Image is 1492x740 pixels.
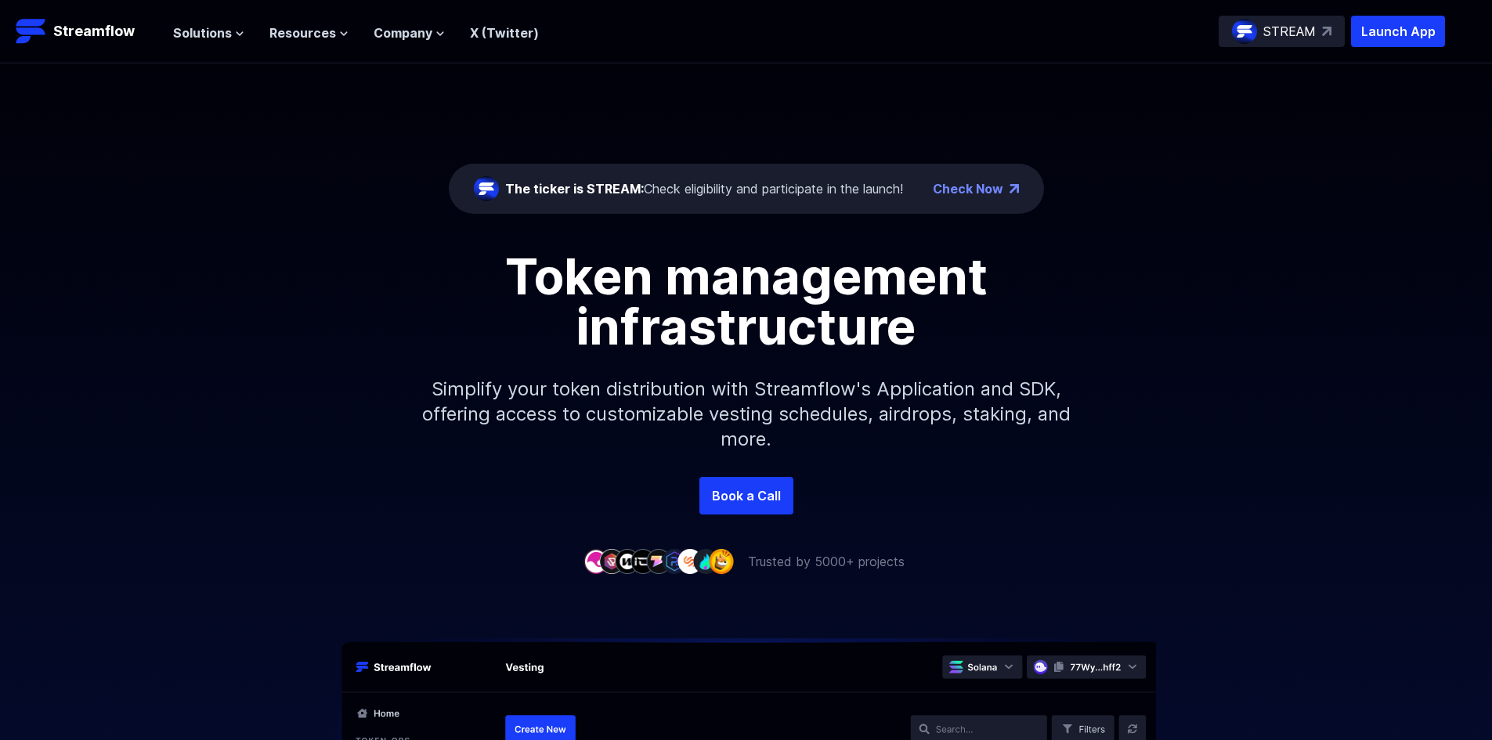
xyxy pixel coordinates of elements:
h1: Token management infrastructure [394,251,1099,352]
span: Company [374,23,432,42]
img: company-1 [583,549,609,573]
button: Resources [269,23,349,42]
img: company-8 [693,549,718,573]
button: Company [374,23,445,42]
img: streamflow-logo-circle.png [1232,19,1257,44]
img: company-6 [662,549,687,573]
span: The ticker is STREAM: [505,181,644,197]
a: STREAM [1219,16,1345,47]
p: Trusted by 5000+ projects [748,552,905,571]
img: streamflow-logo-circle.png [474,176,499,201]
div: Check eligibility and participate in the launch! [505,179,903,198]
span: Resources [269,23,336,42]
a: Check Now [933,179,1003,198]
img: company-3 [615,549,640,573]
img: company-5 [646,549,671,573]
img: company-4 [630,549,656,573]
p: STREAM [1263,22,1316,41]
img: company-7 [677,549,703,573]
img: company-9 [709,549,734,573]
img: top-right-arrow.svg [1322,27,1331,36]
button: Launch App [1351,16,1445,47]
img: Streamflow Logo [16,16,47,47]
a: X (Twitter) [470,25,539,41]
a: Streamflow [16,16,157,47]
a: Book a Call [699,477,793,514]
button: Solutions [173,23,244,42]
span: Solutions [173,23,232,42]
p: Simplify your token distribution with Streamflow's Application and SDK, offering access to custom... [410,352,1083,477]
p: Streamflow [53,20,135,42]
img: company-2 [599,549,624,573]
img: top-right-arrow.png [1010,184,1019,193]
